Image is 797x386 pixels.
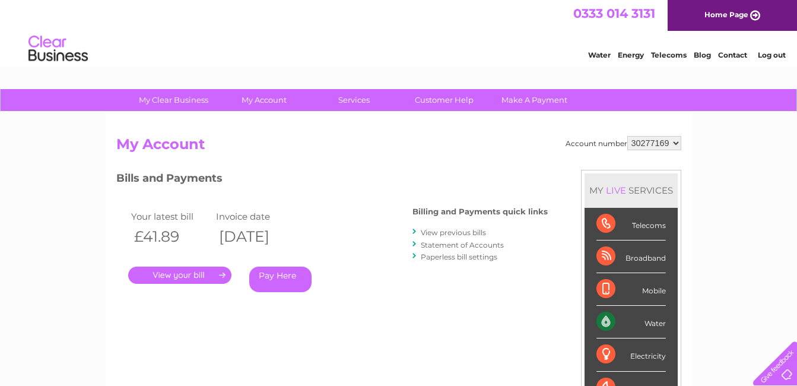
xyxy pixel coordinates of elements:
div: Electricity [596,338,666,371]
td: Invoice date [213,208,299,224]
a: Contact [718,50,747,59]
h4: Billing and Payments quick links [412,207,548,216]
a: View previous bills [421,228,486,237]
a: . [128,267,231,284]
a: Pay Here [249,267,312,292]
div: Telecoms [596,208,666,241]
a: Paperless bill settings [421,252,497,261]
div: Water [596,306,666,338]
a: Blog [694,50,711,59]
a: 0333 014 3131 [573,6,655,21]
a: Log out [758,50,786,59]
a: My Account [215,89,313,111]
th: £41.89 [128,224,214,249]
h2: My Account [116,136,681,159]
img: logo.png [28,31,88,67]
div: Mobile [596,273,666,306]
th: [DATE] [213,224,299,249]
td: Your latest bill [128,208,214,224]
a: Energy [618,50,644,59]
div: Account number [566,136,681,150]
h3: Bills and Payments [116,170,548,191]
a: Statement of Accounts [421,241,504,249]
a: Make A Payment [485,89,583,111]
a: My Clear Business [125,89,223,111]
a: Water [588,50,611,59]
div: Broadband [596,241,666,273]
div: MY SERVICES [585,173,678,207]
a: Telecoms [651,50,687,59]
div: LIVE [604,185,628,196]
a: Services [305,89,403,111]
a: Customer Help [395,89,493,111]
div: Clear Business is a trading name of Verastar Limited (registered in [GEOGRAPHIC_DATA] No. 3667643... [119,7,679,58]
